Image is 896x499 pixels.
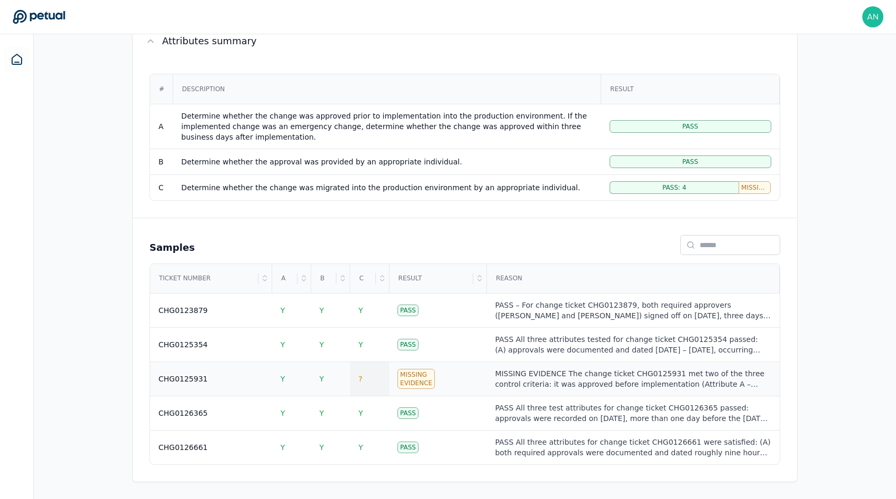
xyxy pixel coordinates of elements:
span: Pass: 4 [662,183,686,192]
span: Y [281,375,285,383]
span: Y [281,340,285,349]
td: C [150,174,173,200]
div: Determine whether the change was migrated into the production environment by an appropriate indiv... [181,182,592,193]
div: Determine whether the change was approved prior to implementation into the production environment... [181,111,592,142]
span: Y [359,306,363,315]
div: PASS All three attributes for change ticket CHG0126661 were satisfied: (A) both required approval... [495,437,771,458]
span: Y [359,443,363,452]
span: Y [359,340,363,349]
td: B [150,149,173,174]
span: Y [281,306,285,315]
img: andrew+arm@petual.ai [862,6,883,27]
div: Pass [397,339,419,350]
td: A [150,104,173,149]
span: Y [320,409,324,417]
div: Pass [397,407,419,419]
div: Pass [397,305,419,316]
span: Y [281,409,285,417]
h2: Samples [150,240,195,255]
div: CHG0126365 [158,408,208,418]
div: Reason [487,265,779,293]
span: Y [320,340,324,349]
div: Result [390,265,473,293]
div: CHG0125354 [158,339,208,350]
div: PASS All three attributes tested for change ticket CHG0125354 passed: (A) approvals were document... [495,334,771,355]
button: Attributes summary [133,25,797,57]
span: Y [359,409,363,417]
span: Pass [682,122,698,131]
div: B [312,265,336,293]
div: CHG0125931 [158,374,208,384]
div: CHG0123879 [158,305,208,316]
div: PASS All three test attributes for change ticket CHG0126365 passed: approvals were recorded on [D... [495,403,771,424]
span: Y [320,443,324,452]
div: # [151,75,173,103]
div: Determine whether the approval was provided by an appropriate individual. [181,156,592,167]
span: ? [359,375,362,383]
span: Pass [682,158,698,166]
span: Missing Evidence: 1 [741,183,768,192]
div: Missing Evidence [397,369,435,389]
span: Y [320,375,324,383]
span: Y [320,306,324,315]
div: Pass [397,442,419,453]
a: Go to Dashboard [13,9,65,24]
div: Ticket number [151,265,258,293]
div: C [351,265,375,293]
div: CHG0126661 [158,442,208,453]
div: Result [602,75,779,103]
div: A [273,265,297,293]
span: Attributes summary [162,34,257,48]
a: Dashboard [4,47,29,72]
span: Y [281,443,285,452]
div: MISSING EVIDENCE The change ticket CHG0125931 met two of the three control criteria: it was appro... [495,368,771,389]
div: Description [174,75,600,103]
div: PASS – For change ticket CHG0123879, both required approvers ([PERSON_NAME] and [PERSON_NAME]) si... [495,300,771,321]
